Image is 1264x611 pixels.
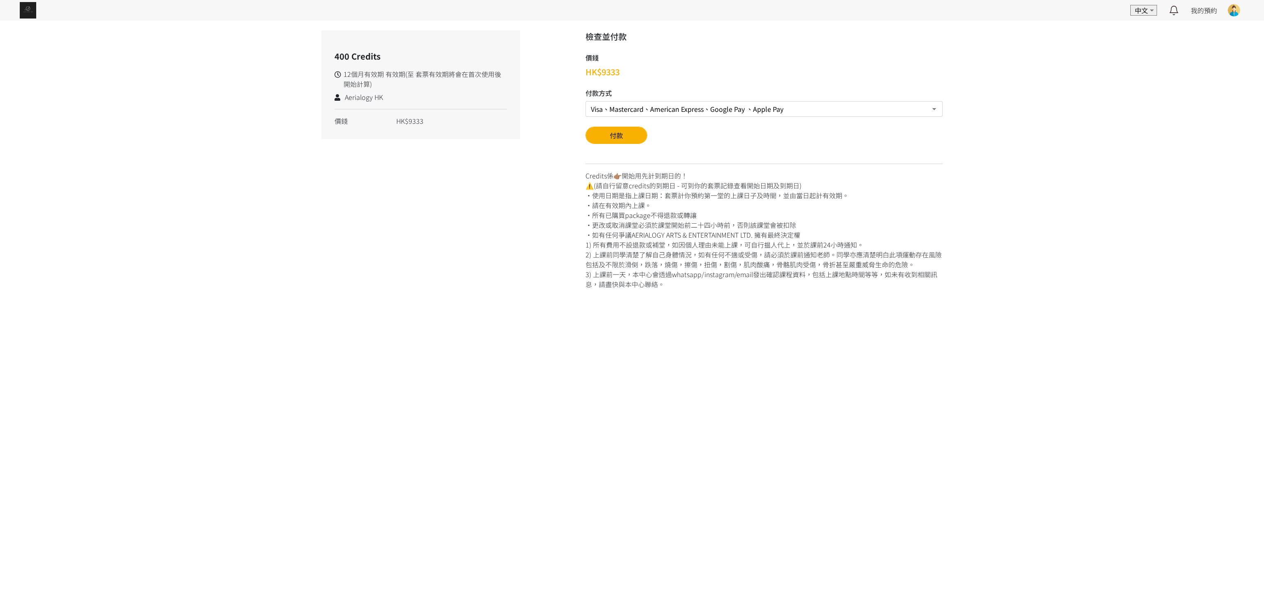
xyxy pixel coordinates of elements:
button: 付款 [586,127,647,144]
img: img_61c0148bb0266 [20,2,36,19]
div: HK$9333 [390,116,513,126]
h5: 價錢 [586,53,943,62]
div: Credits係👉🏽開始用先計到期日的！ ⚠️(請自行留意credits的到期日 - 可到你的套票記錄查看開始日期及到期日) •使用日期是指上課日期：套票計你預約第一堂的上課日子及時間，並由當日... [586,164,943,289]
h3: 檢查並付款 [586,30,943,43]
div: 價錢 [328,116,390,126]
span: Aerialogy HK [345,92,383,102]
span: 12個月有效期 有效期(至 套票有效期將會在首次使用後開始計算) [344,69,507,89]
h5: 付款方式 [586,88,943,98]
h3: HK$9333 [586,66,943,78]
h5: 400 Credits [335,50,507,62]
a: 我的預約 [1191,5,1217,15]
